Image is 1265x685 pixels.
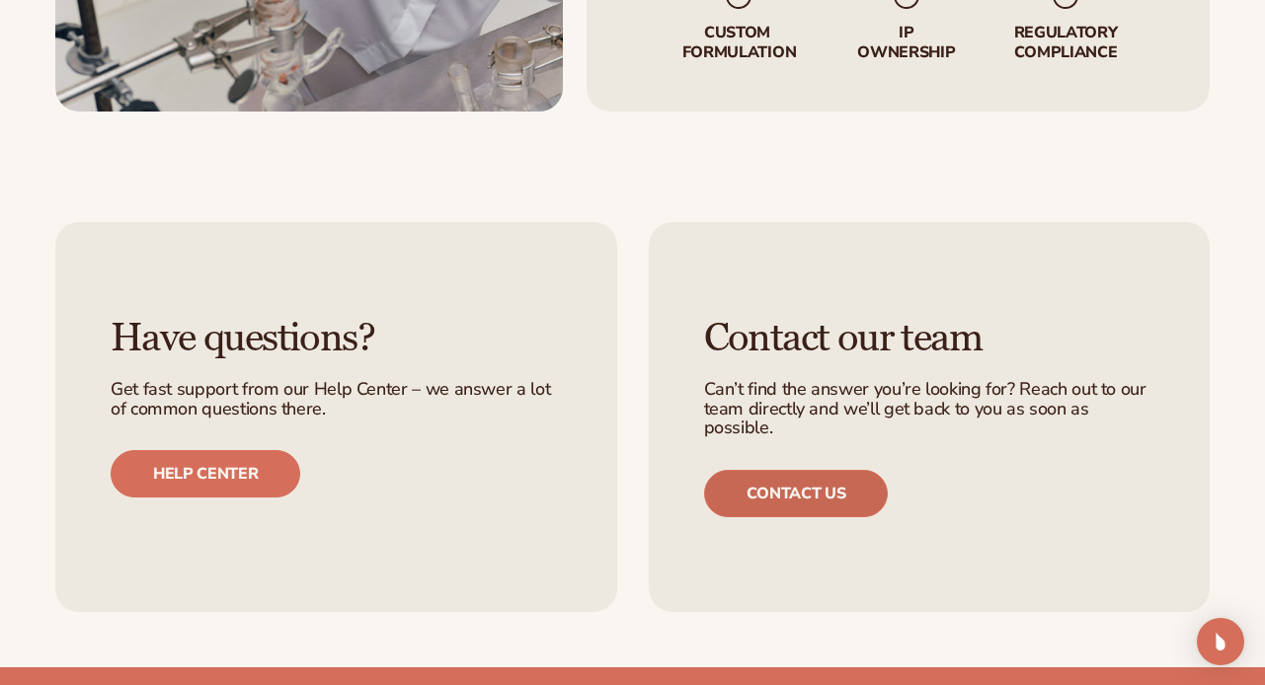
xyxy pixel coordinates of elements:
[856,24,957,61] p: IP Ownership
[704,470,889,517] a: Contact us
[111,380,562,419] p: Get fast support from our Help Center – we answer a lot of common questions there.
[1012,24,1119,61] p: regulatory compliance
[111,317,562,360] h3: Have questions?
[111,450,300,497] a: Help center
[677,24,801,61] p: Custom formulation
[1197,618,1244,665] div: Open Intercom Messenger
[704,317,1155,360] h3: Contact our team
[704,380,1155,438] p: Can’t find the answer you’re looking for? Reach out to our team directly and we’ll get back to yo...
